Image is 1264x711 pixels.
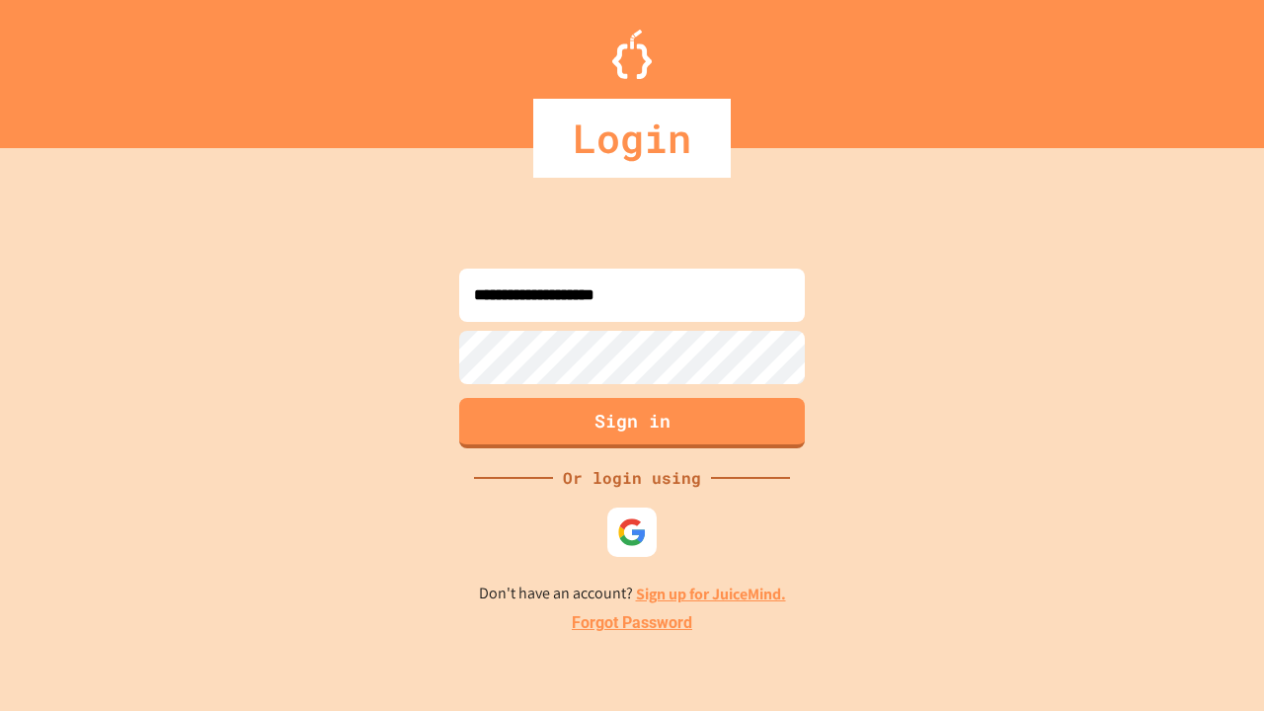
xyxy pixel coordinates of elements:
a: Forgot Password [572,611,692,635]
img: google-icon.svg [617,517,647,547]
iframe: chat widget [1181,632,1244,691]
div: Login [533,99,731,178]
div: Or login using [553,466,711,490]
a: Sign up for JuiceMind. [636,584,786,604]
button: Sign in [459,398,805,448]
p: Don't have an account? [479,582,786,606]
iframe: chat widget [1100,546,1244,630]
img: Logo.svg [612,30,652,79]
